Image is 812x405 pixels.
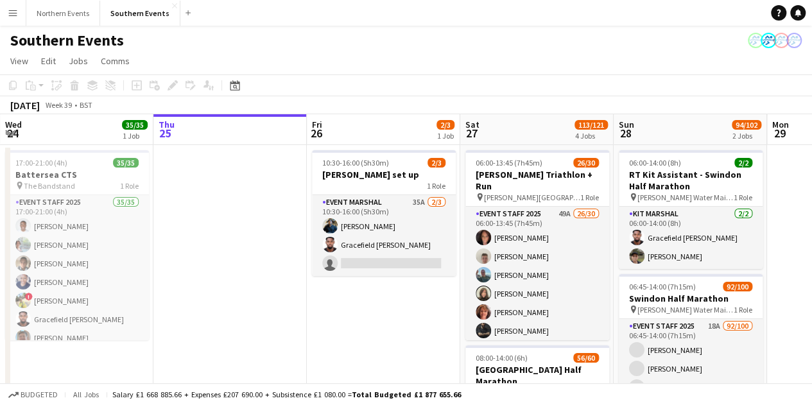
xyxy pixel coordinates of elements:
[25,293,33,300] span: !
[312,169,456,180] h3: [PERSON_NAME] set up
[619,169,763,192] h3: RT Kit Assistant - Swindon Half Marathon
[5,150,149,340] app-job-card: 17:00-21:00 (4h)35/35Battersea CTS The Bandstand1 RoleEvent Staff 202535/3517:00-21:00 (4h)[PERSO...
[580,193,599,202] span: 1 Role
[80,100,92,110] div: BST
[21,390,58,399] span: Budgeted
[619,150,763,269] app-job-card: 06:00-14:00 (8h)2/2RT Kit Assistant - Swindon Half Marathon [PERSON_NAME] Water Main Car Park1 Ro...
[101,55,130,67] span: Comms
[120,181,139,191] span: 1 Role
[619,119,634,130] span: Sun
[637,193,734,202] span: [PERSON_NAME] Water Main Car Park
[41,55,56,67] span: Edit
[15,158,67,168] span: 17:00-21:00 (4h)
[773,33,789,48] app-user-avatar: RunThrough Events
[734,193,752,202] span: 1 Role
[465,169,609,192] h3: [PERSON_NAME] Triathlon + Run
[786,33,802,48] app-user-avatar: RunThrough Events
[159,119,175,130] span: Thu
[64,53,93,69] a: Jobs
[157,126,175,141] span: 25
[122,120,148,130] span: 35/35
[10,55,28,67] span: View
[732,120,761,130] span: 94/102
[310,126,322,141] span: 26
[427,181,445,191] span: 1 Role
[617,126,634,141] span: 28
[10,99,40,112] div: [DATE]
[5,119,22,130] span: Wed
[112,390,461,399] div: Salary £1 668 885.66 + Expenses £207 690.00 + Subsistence £1 080.00 =
[312,195,456,276] app-card-role: Event Marshal35A2/310:30-16:00 (5h30m)[PERSON_NAME]Gracefield [PERSON_NAME]
[465,364,609,387] h3: [GEOGRAPHIC_DATA] Half Marathon
[42,100,74,110] span: Week 39
[6,388,60,402] button: Budgeted
[352,390,461,399] span: Total Budgeted £1 877 655.66
[436,120,454,130] span: 2/3
[113,158,139,168] span: 35/35
[463,126,479,141] span: 27
[748,33,763,48] app-user-avatar: RunThrough Events
[619,293,763,304] h3: Swindon Half Marathon
[71,390,101,399] span: All jobs
[36,53,61,69] a: Edit
[484,193,580,202] span: [PERSON_NAME][GEOGRAPHIC_DATA], [GEOGRAPHIC_DATA], [GEOGRAPHIC_DATA]
[465,119,479,130] span: Sat
[312,150,456,276] app-job-card: 10:30-16:00 (5h30m)2/3[PERSON_NAME] set up1 RoleEvent Marshal35A2/310:30-16:00 (5h30m)[PERSON_NAM...
[573,353,599,363] span: 56/60
[772,119,789,130] span: Mon
[96,53,135,69] a: Comms
[3,126,22,141] span: 24
[732,131,761,141] div: 2 Jobs
[734,305,752,315] span: 1 Role
[10,31,124,50] h1: Southern Events
[5,53,33,69] a: View
[629,158,681,168] span: 06:00-14:00 (8h)
[574,120,608,130] span: 113/121
[573,158,599,168] span: 26/30
[312,119,322,130] span: Fri
[465,150,609,340] app-job-card: 06:00-13:45 (7h45m)26/30[PERSON_NAME] Triathlon + Run [PERSON_NAME][GEOGRAPHIC_DATA], [GEOGRAPHIC...
[476,353,528,363] span: 08:00-14:00 (6h)
[322,158,389,168] span: 10:30-16:00 (5h30m)
[761,33,776,48] app-user-avatar: RunThrough Events
[5,169,149,180] h3: Battersea CTS
[770,126,789,141] span: 29
[437,131,454,141] div: 1 Job
[476,158,542,168] span: 06:00-13:45 (7h45m)
[575,131,607,141] div: 4 Jobs
[26,1,100,26] button: Northern Events
[629,282,696,291] span: 06:45-14:00 (7h15m)
[24,181,75,191] span: The Bandstand
[734,158,752,168] span: 2/2
[428,158,445,168] span: 2/3
[619,207,763,269] app-card-role: Kit Marshal2/206:00-14:00 (8h)Gracefield [PERSON_NAME][PERSON_NAME]
[637,305,734,315] span: [PERSON_NAME] Water Main Car Park
[123,131,147,141] div: 1 Job
[100,1,180,26] button: Southern Events
[69,55,88,67] span: Jobs
[723,282,752,291] span: 92/100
